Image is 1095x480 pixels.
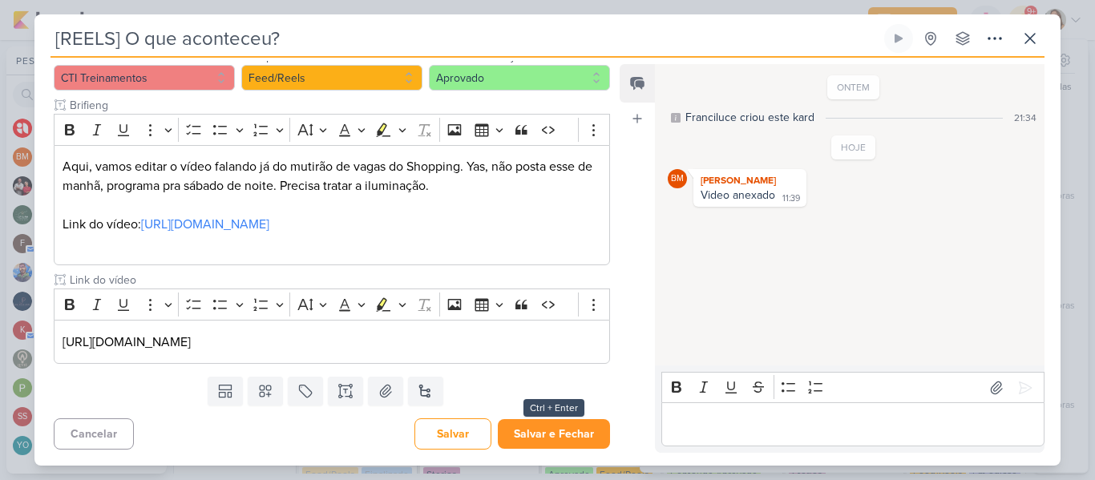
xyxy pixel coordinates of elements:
[54,320,610,364] div: Editor editing area: main
[671,175,684,184] p: BM
[63,215,601,234] p: Link do vídeo:
[54,288,610,320] div: Editor toolbar
[782,192,800,205] div: 11:39
[523,399,584,417] div: Ctrl + Enter
[661,402,1044,446] div: Editor editing area: main
[414,418,491,450] button: Salvar
[241,65,422,91] button: Feed/Reels
[892,32,905,45] div: Ligar relógio
[54,418,134,450] button: Cancelar
[141,216,269,232] a: [URL][DOMAIN_NAME]
[498,419,610,449] button: Salvar e Fechar
[701,188,775,202] div: Video anexado
[67,272,610,288] input: Texto sem título
[54,145,610,266] div: Editor editing area: main
[51,24,881,53] input: Kard Sem Título
[63,157,601,196] p: Aqui, vamos editar o vídeo falando já do mutirão de vagas do Shopping. Yas, não posta esse de man...
[54,65,235,91] button: CTI Treinamentos
[54,114,610,145] div: Editor toolbar
[668,169,687,188] div: Beth Monteiro
[697,172,803,188] div: [PERSON_NAME]
[1014,111,1036,125] div: 21:34
[429,65,610,91] button: Aprovado
[661,372,1044,403] div: Editor toolbar
[63,333,601,352] p: [URL][DOMAIN_NAME]
[685,109,814,126] div: Franciluce criou este kard
[67,97,610,114] input: Texto sem título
